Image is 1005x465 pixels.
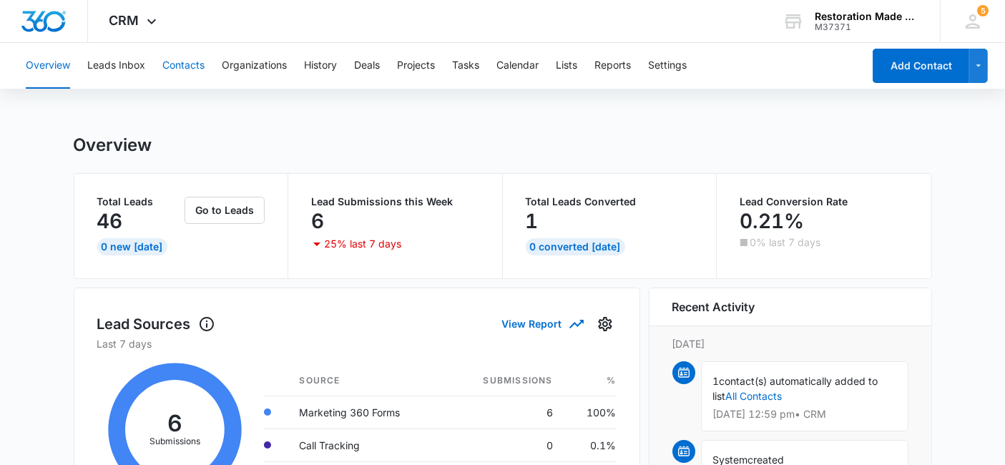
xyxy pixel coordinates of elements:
button: Settings [594,313,617,336]
p: 6 [311,210,324,232]
button: History [304,43,337,89]
button: Projects [397,43,435,89]
p: Total Leads Converted [526,197,694,207]
div: account id [815,22,919,32]
button: View Report [502,311,582,336]
td: 0 [446,429,564,461]
span: 1 [713,375,720,387]
p: Lead Conversion Rate [740,197,908,207]
p: Total Leads [97,197,182,207]
button: Organizations [222,43,287,89]
p: [DATE] [672,336,908,351]
button: Contacts [162,43,205,89]
td: 100% [564,396,617,429]
button: Add Contact [873,49,969,83]
p: 46 [97,210,123,232]
th: Submissions [446,366,564,396]
span: CRM [109,13,139,28]
p: 0.21% [740,210,804,232]
p: [DATE] 12:59 pm • CRM [713,409,896,419]
div: notifications count [977,5,989,16]
h6: Recent Activity [672,298,755,315]
td: 0.1% [564,429,617,461]
div: account name [815,11,919,22]
button: Go to Leads [185,197,265,224]
button: Leads Inbox [87,43,145,89]
button: Overview [26,43,70,89]
a: All Contacts [726,390,783,402]
span: 5 [977,5,989,16]
div: 0 Converted [DATE] [526,238,625,255]
span: contact(s) automatically added to list [713,375,878,402]
h1: Lead Sources [97,313,215,335]
div: 0 New [DATE] [97,238,167,255]
button: Settings [648,43,687,89]
td: Call Tracking [288,429,446,461]
button: Lists [556,43,577,89]
button: Deals [354,43,380,89]
p: 1 [526,210,539,232]
button: Tasks [452,43,479,89]
h1: Overview [74,134,152,156]
p: 0% last 7 days [750,238,820,248]
th: Source [288,366,446,396]
button: Calendar [496,43,539,89]
a: Go to Leads [185,204,265,216]
p: 25% last 7 days [324,239,401,249]
td: 6 [446,396,564,429]
td: Marketing 360 Forms [288,396,446,429]
th: % [564,366,617,396]
p: Last 7 days [97,336,617,351]
button: Reports [594,43,631,89]
p: Lead Submissions this Week [311,197,479,207]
